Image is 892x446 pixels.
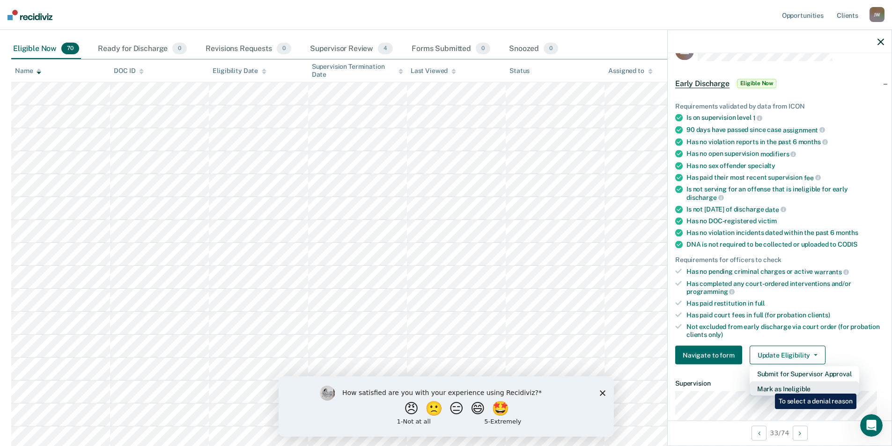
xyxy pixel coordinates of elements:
div: Has paid restitution in [686,300,884,307]
div: Supervision Termination Date [312,63,403,79]
span: clients) [808,311,830,318]
div: Supervisor Review [308,39,395,59]
span: months [798,138,828,146]
span: only) [708,330,723,338]
div: 90 days have passed since case [686,125,884,134]
button: Navigate to form [675,346,742,365]
span: months [836,229,858,236]
div: Is not [DATE] of discharge [686,205,884,213]
span: Eligible Now [737,79,777,88]
span: victim [758,217,777,225]
span: 0 [277,43,291,55]
button: Next Opportunity [793,425,808,440]
span: fee [804,174,821,181]
div: Has no open supervision [686,150,884,158]
a: Navigate to form link [675,346,746,365]
div: Early DischargeEligible Now [668,68,892,98]
iframe: Intercom live chat [860,414,883,437]
span: discharge [686,193,724,201]
div: Is not serving for an offense that is ineligible for early [686,185,884,201]
div: Eligible Now [11,39,81,59]
div: Has no DOC-registered [686,217,884,225]
div: Requirements validated by data from ICON [675,102,884,110]
span: programming [686,288,735,295]
span: 4 [378,43,393,55]
iframe: Survey by Kim from Recidiviz [279,376,614,437]
div: Requirements for officers to check [675,256,884,264]
div: Forms Submitted [410,39,492,59]
button: Submit for Supervisor Approval [750,366,859,381]
div: Is on supervision level [686,114,884,122]
div: Status [509,67,530,75]
div: Ready for Discharge [96,39,189,59]
div: Snoozed [507,39,560,59]
span: 1 [753,114,763,122]
span: full [755,300,765,307]
span: 0 [544,43,558,55]
div: 33 / 74 [668,420,892,445]
div: Has paid court fees in full (for probation [686,311,884,319]
button: Update Eligibility [750,346,826,365]
span: specialty [748,161,775,169]
div: J W [870,7,885,22]
span: warrants [814,268,849,275]
div: Has no sex offender [686,161,884,169]
div: Has no violation incidents dated within the past 6 [686,229,884,237]
span: CODIS [838,241,857,248]
span: modifiers [760,150,796,157]
img: Recidiviz [7,10,52,20]
div: Has no violation reports in the past 6 [686,138,884,146]
button: Mark as Ineligible [750,381,859,396]
dt: Supervision [675,380,884,388]
div: Has paid their most recent supervision [686,173,884,182]
div: Assigned to [608,67,652,75]
span: date [765,205,786,213]
div: Not excluded from early discharge via court order (for probation clients [686,322,884,338]
span: assignment [783,126,825,133]
span: 0 [172,43,187,55]
div: Has completed any court-ordered interventions and/or [686,279,884,295]
span: 0 [476,43,490,55]
div: Eligibility Date [213,67,266,75]
button: Previous Opportunity [752,425,767,440]
div: Has no pending criminal charges or active [686,268,884,276]
div: DNA is not required to be collected or uploaded to [686,241,884,249]
span: Early Discharge [675,79,730,88]
div: Last Viewed [411,67,456,75]
div: DOC ID [114,67,144,75]
div: Revisions Requests [204,39,293,59]
div: Name [15,67,41,75]
span: 70 [61,43,79,55]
